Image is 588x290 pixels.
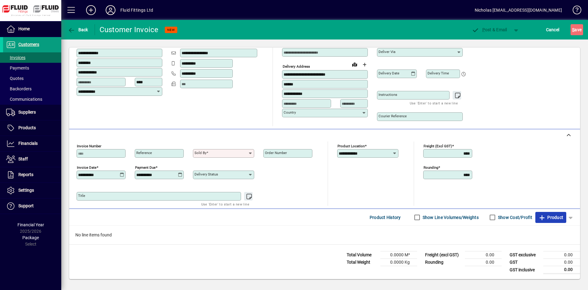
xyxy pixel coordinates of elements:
[538,213,563,222] span: Product
[465,259,502,266] td: 0.00
[422,251,465,259] td: Freight (excl GST)
[507,266,543,274] td: GST inclusive
[546,25,560,35] span: Cancel
[572,27,575,32] span: S
[18,188,34,193] span: Settings
[18,125,36,130] span: Products
[497,214,532,220] label: Show Cost/Profit
[507,259,543,266] td: GST
[380,251,417,259] td: 0.0000 M³
[543,259,580,266] td: 0.00
[194,172,218,176] mat-label: Delivery status
[3,21,61,37] a: Home
[421,214,479,220] label: Show Line Volumes/Weights
[3,198,61,214] a: Support
[571,24,583,35] button: Save
[18,203,34,208] span: Support
[18,156,28,161] span: Staff
[428,71,449,75] mat-label: Delivery time
[410,100,458,107] mat-hint: Use 'Enter' to start a new line
[535,212,566,223] button: Product
[360,60,369,70] button: Choose address
[3,94,61,104] a: Communications
[3,120,61,136] a: Products
[66,24,90,35] button: Back
[475,5,562,15] div: Nicholas [EMAIL_ADDRESS][DOMAIN_NAME]
[6,55,25,60] span: Invoices
[3,84,61,94] a: Backorders
[77,165,96,170] mat-label: Invoice date
[68,27,88,32] span: Back
[3,136,61,151] a: Financials
[61,24,95,35] app-page-header-button: Back
[572,25,582,35] span: ave
[507,251,543,259] td: GST exclusive
[3,73,61,84] a: Quotes
[3,52,61,63] a: Invoices
[344,259,380,266] td: Total Weight
[3,105,61,120] a: Suppliers
[379,50,395,54] mat-label: Deliver via
[18,26,30,31] span: Home
[194,151,206,155] mat-label: Sold by
[379,114,407,118] mat-label: Courier Reference
[3,63,61,73] a: Payments
[469,24,510,35] button: Post & Email
[367,212,403,223] button: Product History
[18,172,33,177] span: Reports
[154,38,164,48] button: Copy to Delivery address
[101,5,120,16] button: Profile
[543,251,580,259] td: 0.00
[18,141,38,146] span: Financials
[18,42,39,47] span: Customers
[69,226,580,244] div: No line items found
[344,251,380,259] td: Total Volume
[6,66,29,70] span: Payments
[472,27,507,32] span: ost & Email
[370,213,401,222] span: Product History
[543,266,580,274] td: 0.00
[78,194,85,198] mat-label: Title
[337,144,365,148] mat-label: Product location
[77,144,101,148] mat-label: Invoice number
[120,5,153,15] div: Fluid Fittings Ltd
[350,59,360,69] a: View on map
[265,151,287,155] mat-label: Order number
[380,259,417,266] td: 0.0000 Kg
[3,167,61,183] a: Reports
[100,25,159,35] div: Customer Invoice
[6,97,42,102] span: Communications
[167,28,175,32] span: NEW
[568,1,580,21] a: Knowledge Base
[3,152,61,167] a: Staff
[379,71,399,75] mat-label: Delivery date
[3,183,61,198] a: Settings
[135,165,156,170] mat-label: Payment due
[284,110,296,115] mat-label: Country
[424,144,452,148] mat-label: Freight (excl GST)
[424,165,438,170] mat-label: Rounding
[422,259,465,266] td: Rounding
[465,251,502,259] td: 0.00
[17,222,44,227] span: Financial Year
[6,76,24,81] span: Quotes
[22,235,39,240] span: Package
[545,24,561,35] button: Cancel
[482,27,485,32] span: P
[201,201,249,208] mat-hint: Use 'Enter' to start a new line
[379,92,397,97] mat-label: Instructions
[81,5,101,16] button: Add
[18,110,36,115] span: Suppliers
[144,38,154,48] a: View on map
[6,86,32,91] span: Backorders
[136,151,152,155] mat-label: Reference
